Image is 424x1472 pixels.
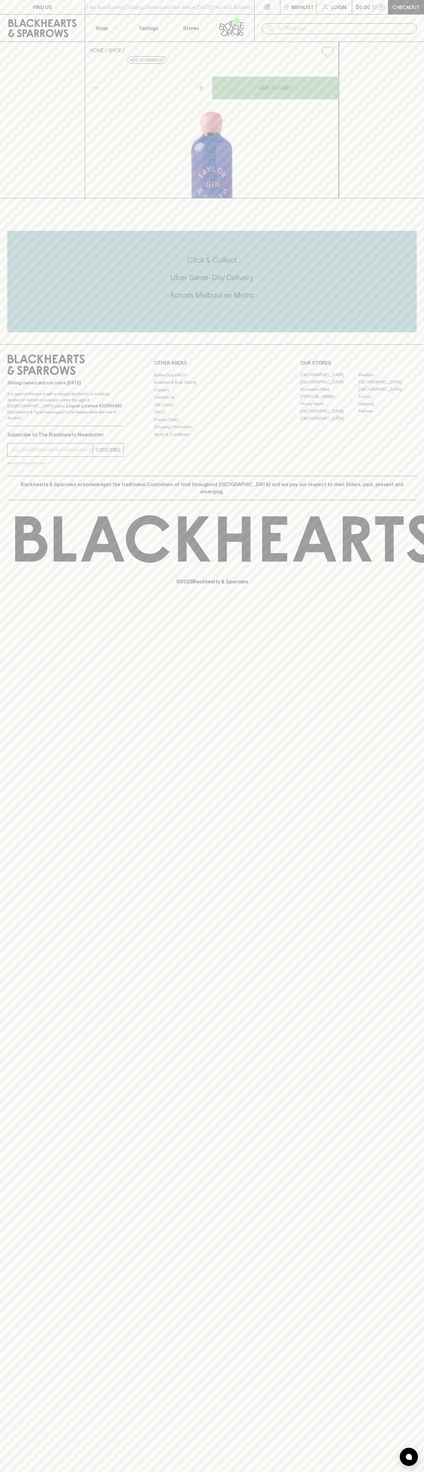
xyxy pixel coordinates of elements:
a: Prahran [359,408,417,415]
a: Tastings [127,15,170,41]
p: 0 [380,5,383,9]
a: Fitzroy North [300,400,359,408]
h5: Click & Collect [7,255,417,265]
p: Tastings [139,25,158,32]
p: OUR STORES [300,359,417,366]
button: Add to wishlist [319,44,336,60]
p: We will never spam you [7,460,124,466]
a: FAQ's [154,409,270,416]
a: Terms & Conditions [154,431,270,438]
img: 18806.png [85,62,339,198]
img: bubble-icon [406,1454,412,1460]
p: ADD TO CART [259,84,292,91]
a: Gift Cards [154,401,270,408]
div: Call to action block [7,231,417,332]
button: ADD TO CART [212,77,339,99]
a: Bottle Drop FAQ's [154,371,270,379]
a: [GEOGRAPHIC_DATA] [300,371,359,379]
a: Contact Us [154,394,270,401]
a: [GEOGRAPHIC_DATA] [359,386,417,393]
h5: Uber Same-Day Delivery [7,273,417,283]
button: Add to wishlist [127,56,167,64]
button: SUBSCRIBE [93,443,123,456]
a: Privacy Policy [154,416,270,423]
p: Sibling owned and run since [DATE] [7,380,124,386]
p: Stores [183,25,199,32]
p: It is against the law to sell or supply alcohol to, or to obtain alcohol on behalf of a person un... [7,391,124,421]
p: $0.00 [356,4,370,11]
a: [GEOGRAPHIC_DATA] [300,379,359,386]
a: Stores [170,15,212,41]
a: SHOP [109,48,122,53]
input: Try "Pinot noir" [276,24,412,33]
h5: Across Melbourne Metro [7,290,417,300]
a: [GEOGRAPHIC_DATA] [359,379,417,386]
input: e.g. jane@blackheartsandsparrows.com.au [12,445,93,455]
strong: Liquor License #32064953 [66,403,122,408]
p: FIND US [33,4,52,11]
button: Shop [85,15,128,41]
a: Geelong [359,400,417,408]
a: Shipping Information [154,423,270,431]
a: Brunswick West [300,386,359,393]
p: OTHER AREAS [154,359,270,366]
p: SUBSCRIBE [95,446,121,453]
p: Checkout [392,4,420,11]
a: [PERSON_NAME] [300,393,359,400]
p: Wishlist [291,4,314,11]
a: [GEOGRAPHIC_DATA] [300,415,359,422]
a: HOME [90,48,104,53]
p: Login [331,4,346,11]
a: Braddon [359,371,417,379]
p: Subscribe to The Blackhearts Newsletter [7,431,124,438]
a: Business & Bulk Gifting [154,379,270,386]
a: Careers [154,386,270,393]
a: [GEOGRAPHIC_DATA] [300,408,359,415]
a: Fitzroy [359,393,417,400]
p: Blackhearts & Sparrows acknowledges the traditional Custodians of land throughout [GEOGRAPHIC_DAT... [12,481,412,495]
p: Shop [96,25,108,32]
